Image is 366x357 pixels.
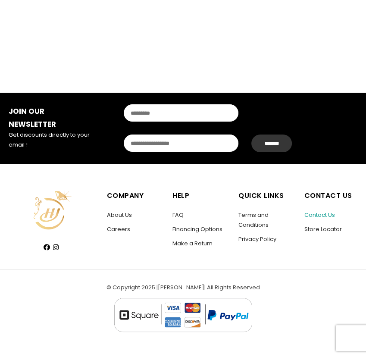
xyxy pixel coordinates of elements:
[304,225,342,233] a: Store Locator
[238,235,276,243] a: Privacy Policy
[172,239,213,247] a: Make a Return
[158,283,204,291] a: [PERSON_NAME]
[172,225,222,233] a: Financing Options
[238,190,296,202] h5: Quick Links
[9,106,56,129] strong: JOIN OUR NEWSLETTER
[28,186,75,233] img: HJiconWeb-05
[9,130,91,150] p: Get discounts directly to your email !
[107,211,132,219] a: About Us
[304,190,362,202] h5: Contact Us
[304,211,335,219] a: Contact Us
[107,225,130,233] a: Careers
[107,190,164,202] h5: Company
[172,211,184,219] a: FAQ
[172,190,230,202] h5: Help
[238,211,269,229] a: Terms and Conditions
[114,297,253,332] img: logo_footer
